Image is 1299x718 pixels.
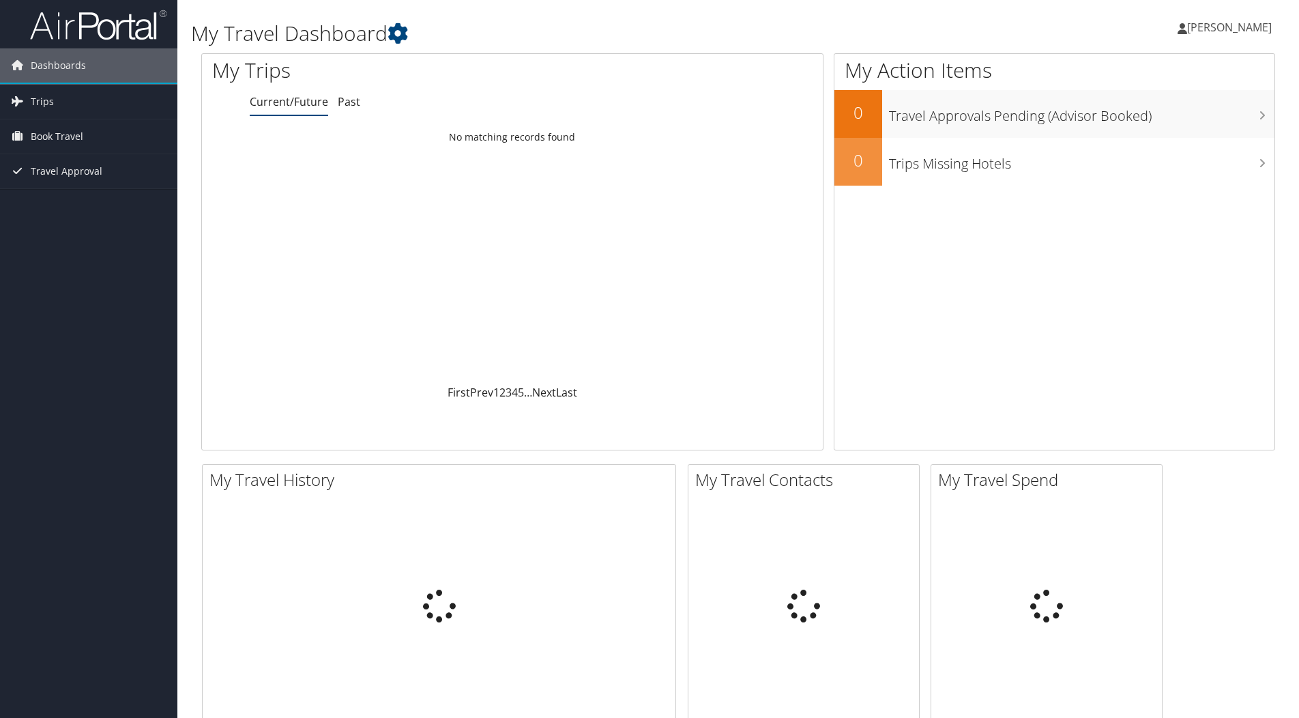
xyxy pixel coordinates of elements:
[889,100,1274,126] h3: Travel Approvals Pending (Advisor Booked)
[31,119,83,154] span: Book Travel
[448,385,470,400] a: First
[556,385,577,400] a: Last
[834,90,1274,138] a: 0Travel Approvals Pending (Advisor Booked)
[250,94,328,109] a: Current/Future
[834,149,882,172] h2: 0
[1178,7,1285,48] a: [PERSON_NAME]
[31,85,54,119] span: Trips
[532,385,556,400] a: Next
[31,154,102,188] span: Travel Approval
[834,56,1274,85] h1: My Action Items
[938,468,1162,491] h2: My Travel Spend
[524,385,532,400] span: …
[889,147,1274,173] h3: Trips Missing Hotels
[506,385,512,400] a: 3
[209,468,675,491] h2: My Travel History
[338,94,360,109] a: Past
[212,56,554,85] h1: My Trips
[202,125,823,149] td: No matching records found
[30,9,166,41] img: airportal-logo.png
[512,385,518,400] a: 4
[695,468,919,491] h2: My Travel Contacts
[834,101,882,124] h2: 0
[499,385,506,400] a: 2
[518,385,524,400] a: 5
[191,19,920,48] h1: My Travel Dashboard
[1187,20,1272,35] span: [PERSON_NAME]
[470,385,493,400] a: Prev
[31,48,86,83] span: Dashboards
[493,385,499,400] a: 1
[834,138,1274,186] a: 0Trips Missing Hotels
